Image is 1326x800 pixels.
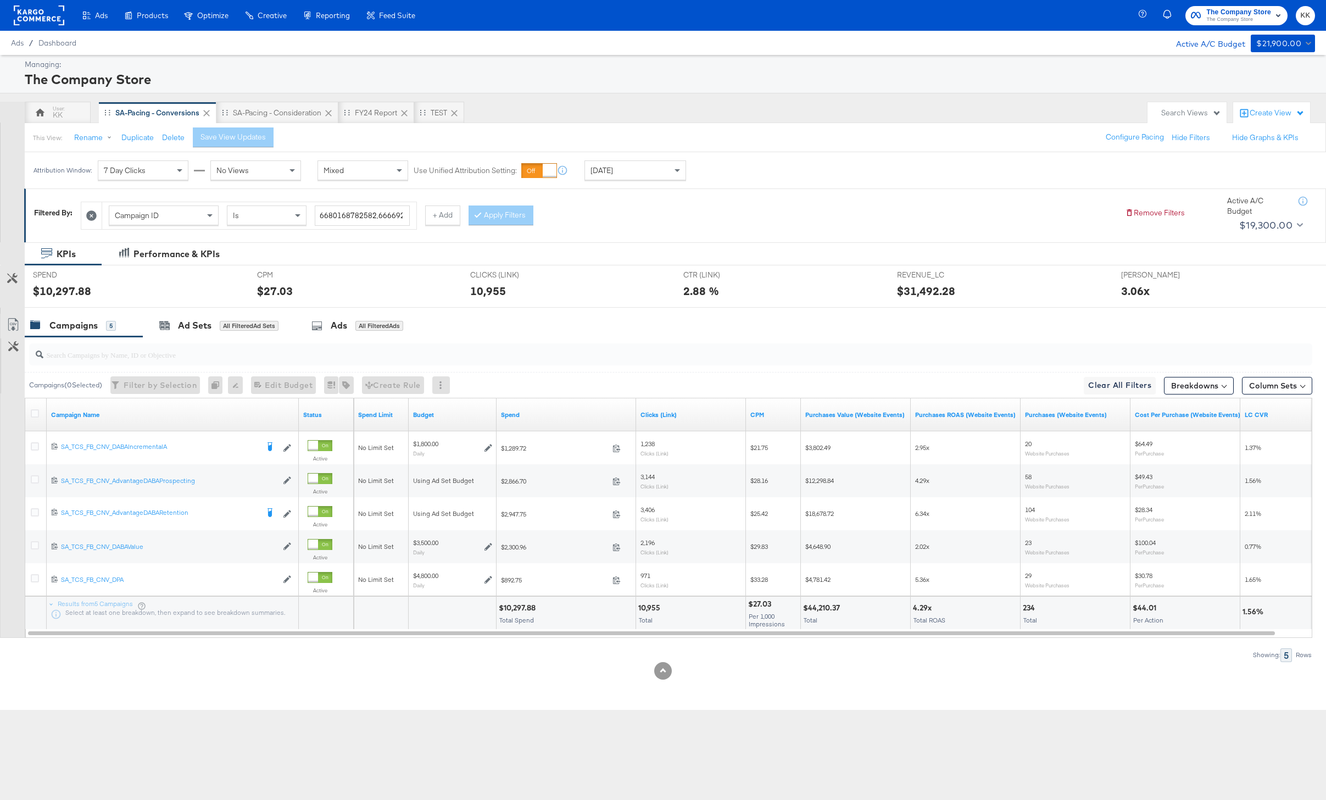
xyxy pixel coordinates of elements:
span: Products [137,11,168,20]
div: 10,955 [470,283,506,299]
span: No Limit Set [358,542,394,551]
div: Using Ad Set Budget [413,509,492,518]
div: $10,297.88 [499,603,539,613]
span: Total [1023,616,1037,624]
span: $28.34 [1135,505,1152,514]
button: Breakdowns [1164,377,1234,395]
sub: Website Purchases [1025,450,1069,457]
input: Search Campaigns by Name, ID or Objective [43,340,1193,361]
span: $12,298.84 [805,476,834,485]
div: 5 [106,321,116,331]
span: $2,300.96 [501,543,608,551]
div: $10,297.88 [33,283,91,299]
span: REVENUE_LC [897,270,979,280]
span: KK [1300,9,1311,22]
span: $1,289.72 [501,444,608,452]
sub: Website Purchases [1025,516,1069,523]
span: 2.02x [915,542,929,551]
span: [PERSON_NAME] [1121,270,1204,280]
button: $19,300.00 [1235,216,1305,234]
span: 7 Day Clicks [104,165,146,175]
div: SA_TCS_FB_CNV_DABAIncrementalA [61,442,258,451]
button: + Add [425,205,460,225]
div: 4.29x [913,603,935,613]
span: Reporting [316,11,350,20]
div: $21,900.00 [1256,37,1301,51]
sub: Per Purchase [1135,483,1164,490]
span: Dashboard [38,38,76,47]
a: The maximum amount you're willing to spend on your ads, on average each day or over the lifetime ... [413,410,492,419]
span: No Limit Set [358,443,394,452]
div: TEST [431,108,447,118]
label: Active [308,488,332,495]
span: CLICKS (LINK) [470,270,553,280]
span: 6.34x [915,509,929,518]
a: The average cost for each purchase tracked by your Custom Audience pixel on your website after pe... [1135,410,1240,419]
sub: Website Purchases [1025,483,1069,490]
div: Ad Sets [178,319,211,332]
span: $3,802.49 [805,443,831,452]
button: $21,900.00 [1251,35,1315,52]
span: CPM [257,270,339,280]
span: 23 [1025,538,1032,547]
div: FY24 Report [355,108,397,118]
span: $892.75 [501,576,608,584]
span: $4,781.42 [805,575,831,584]
a: The total value of the purchase actions divided by spend tracked by your Custom Audience pixel on... [915,410,1016,419]
div: SA-Pacing - Consideration [233,108,321,118]
div: SA_TCS_FB_CNV_AdvantageDABAProspecting [61,476,277,485]
span: $18,678.72 [805,509,834,518]
label: Active [308,554,332,561]
span: No Limit Set [358,575,394,584]
button: Duplicate [121,132,154,143]
span: The Company Store [1206,7,1271,18]
div: 234 [1023,603,1038,613]
div: The Company Store [25,70,1312,88]
sub: Per Purchase [1135,516,1164,523]
div: $27.03 [748,599,775,609]
span: Feed Suite [379,11,415,20]
div: Drag to reorder tab [222,109,228,115]
span: The Company Store [1206,15,1271,24]
div: $1,800.00 [413,440,438,448]
span: Clear All Filters [1088,379,1151,392]
button: Configure Pacing [1098,127,1172,147]
span: 3,144 [640,473,655,481]
span: Total ROAS [913,616,945,624]
span: $21.75 [750,443,768,452]
div: Filtered By: [34,208,73,218]
a: SA_TCS_FB_CNV_DABAValue [61,542,277,552]
div: Campaigns ( 0 Selected) [29,380,102,390]
button: The Company StoreThe Company Store [1185,6,1288,25]
div: $3,500.00 [413,538,438,547]
button: Column Sets [1242,377,1312,395]
sub: Website Purchases [1025,549,1069,555]
span: $25.42 [750,509,768,518]
span: 1.56% [1245,476,1261,485]
div: Using Ad Set Budget [413,476,492,485]
span: 4.29x [915,476,929,485]
div: Drag to reorder tab [420,109,426,115]
sub: Clicks (Link) [640,450,668,457]
div: $27.03 [257,283,293,299]
span: Campaign ID [115,210,159,220]
button: Hide Graphs & KPIs [1232,132,1299,143]
span: $29.83 [750,542,768,551]
span: Total [804,616,817,624]
div: SA-Pacing - Conversions [115,108,199,118]
div: Performance & KPIs [133,248,220,260]
div: All Filtered Ad Sets [220,321,278,331]
div: Drag to reorder tab [104,109,110,115]
button: Rename [66,128,124,148]
span: CTR (LINK) [683,270,766,280]
div: This View: [33,134,62,142]
div: Managing: [25,59,1312,70]
a: The number of times a purchase was made tracked by your Custom Audience pixel on your website aft... [1025,410,1126,419]
div: Rows [1295,651,1312,659]
sub: Per Purchase [1135,582,1164,588]
span: 104 [1025,505,1035,514]
div: Attribution Window: [33,166,92,174]
div: Active A/C Budget [1227,196,1288,216]
sub: Website Purchases [1025,582,1069,588]
div: All Filtered Ads [355,321,403,331]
